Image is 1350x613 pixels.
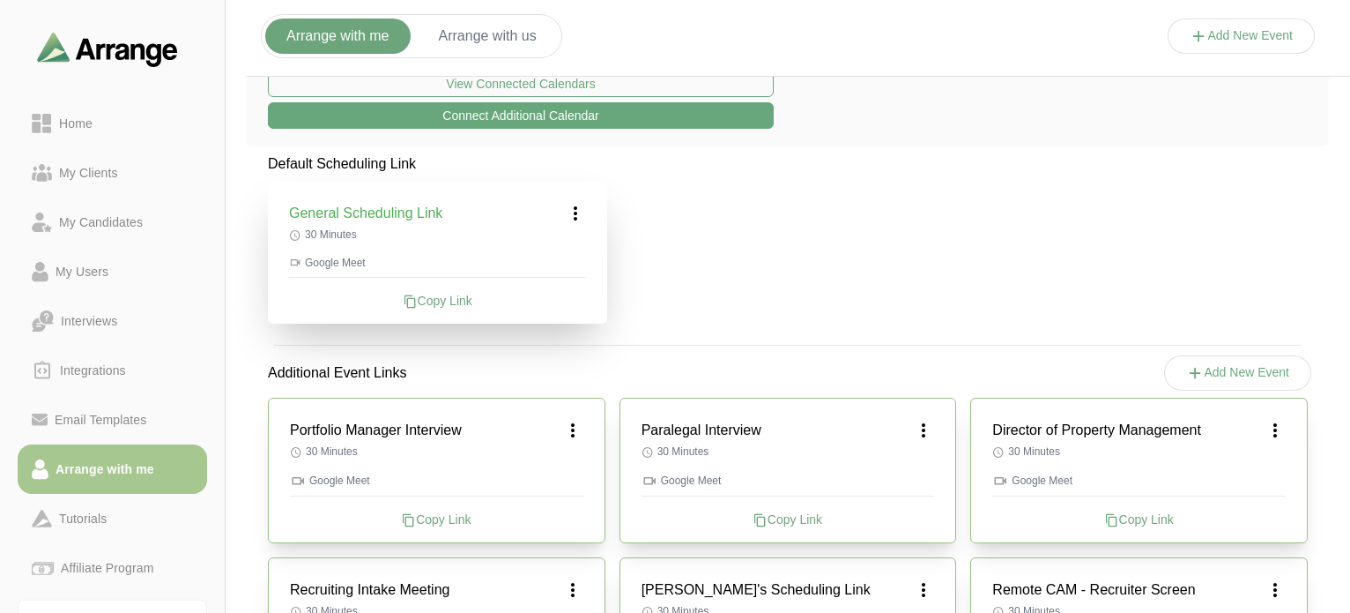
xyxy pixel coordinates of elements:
a: Interviews [18,296,207,346]
a: Affiliate Program [18,543,207,593]
a: My Candidates [18,198,207,247]
p: Google Meet [992,473,1286,489]
p: 30 Minutes [290,445,583,459]
p: Google Meet [290,473,583,489]
p: Google Meet [289,256,586,270]
p: 30 Minutes [289,228,586,242]
div: Arrange with me [48,459,161,480]
button: Add New Event [1164,355,1312,391]
h3: General Scheduling Link [289,203,442,224]
img: arrangeai-name-small-logo.4d2b8aee.svg [37,32,178,66]
p: 30 Minutes [642,445,935,459]
p: 30 Minutes [992,445,1286,459]
button: Arrange with us [418,19,558,54]
div: Copy Link [290,511,583,528]
div: Email Templates [48,409,153,430]
h3: Remote CAM - Recruiter Screen [992,579,1195,601]
p: Default Scheduling Link [268,153,607,175]
div: Copy Link [992,511,1286,528]
div: Affiliate Program [54,557,160,579]
div: My Clients [52,162,125,183]
a: Tutorials [18,494,207,543]
div: My Users [48,261,115,282]
div: My Candidates [52,212,150,233]
div: Copy Link [642,511,935,528]
div: Tutorials [52,508,114,529]
div: Integrations [53,360,133,381]
a: My Clients [18,148,207,198]
button: Add New Event [1168,19,1316,54]
h3: Recruiting Intake Meeting [290,579,449,601]
button: View Connected Calendars [268,71,774,97]
h3: Paralegal Interview [642,420,761,441]
p: Google Meet [642,473,935,489]
button: Connect Additional Calendar [268,102,774,129]
div: Interviews [54,310,124,332]
a: Integrations [18,346,207,395]
h3: Director of Property Management [992,420,1201,441]
button: Arrange with me [265,19,411,54]
p: Additional Event Links [247,341,427,405]
a: Home [18,99,207,148]
h3: Portfolio Manager Interview [290,420,462,441]
a: Arrange with me [18,445,207,494]
div: Copy Link [289,292,586,310]
div: Home [52,113,100,134]
h3: [PERSON_NAME]'s Scheduling Link [642,579,871,601]
a: My Users [18,247,207,296]
a: Email Templates [18,395,207,445]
